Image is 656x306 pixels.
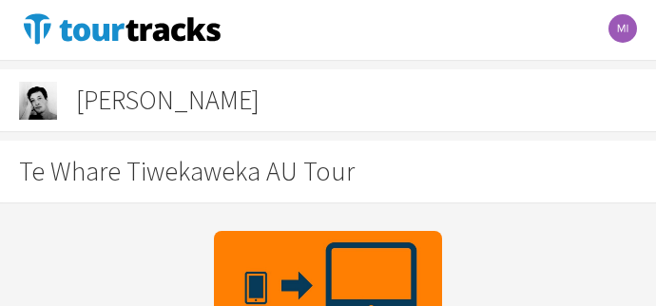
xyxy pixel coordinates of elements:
div: [PERSON_NAME] [76,86,260,115]
div: Te Whare Tiwekaweka AU Tour [19,157,355,186]
img: TourTracks [19,10,224,48]
img: mikel [608,14,637,43]
img: 154566f3-e57b-4f2b-8670-ced1cc306ee1-face.jpg.png [19,82,57,120]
